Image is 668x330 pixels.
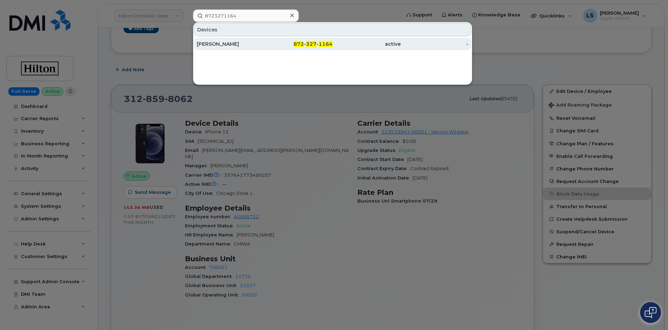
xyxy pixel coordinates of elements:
[193,9,299,22] input: Find something...
[645,307,656,318] img: Open chat
[306,41,317,47] span: 327
[194,23,471,36] div: Devices
[194,38,471,50] a: [PERSON_NAME]872-327-1164active-
[197,41,265,47] div: [PERSON_NAME]
[294,41,304,47] span: 872
[265,41,333,47] div: - -
[319,41,333,47] span: 1164
[333,41,401,47] div: active
[401,41,469,47] div: -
